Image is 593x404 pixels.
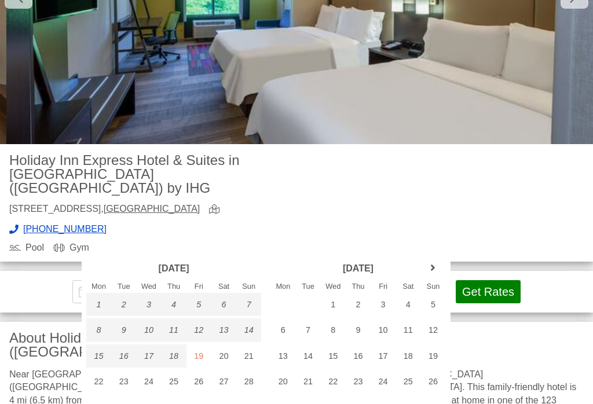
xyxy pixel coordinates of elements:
div: 7 [295,318,320,341]
div: 2 [111,293,136,316]
div: 24 [136,370,161,393]
div: 16 [346,344,371,368]
div: 3 [371,293,396,316]
div: 14 [236,318,261,341]
div: 5 [420,293,445,316]
div: 15 [321,344,346,368]
div: 10 [371,318,396,341]
div: 8 [86,318,111,341]
div: Sun [420,283,445,291]
div: 14 [295,344,320,368]
div: 27 [211,370,236,393]
div: 6 [270,318,295,341]
h3: About Holiday Inn Express Hotel & Suites in [GEOGRAPHIC_DATA] ([GEOGRAPHIC_DATA]) by IHG [9,331,584,359]
div: 13 [270,344,295,368]
div: 20 [270,370,295,393]
div: 9 [346,318,371,341]
div: 11 [162,318,186,341]
div: Tue [111,283,136,291]
div: Sat [211,283,236,291]
div: 1 [321,293,346,316]
div: 20 [211,344,236,368]
div: 23 [111,370,136,393]
button: Get Rates [456,280,521,303]
div: Thu [346,283,371,291]
div: 24 [371,370,396,393]
input: Choose Dates [72,280,252,303]
div: 4 [396,293,420,316]
div: 13 [211,318,236,341]
div: 26 [186,370,211,393]
div: Gym [53,243,89,252]
header: [DATE] [111,259,236,278]
div: Sat [396,283,420,291]
span: [PHONE_NUMBER] [23,225,107,234]
div: Fri [371,283,396,291]
div: 21 [295,370,320,393]
div: 8 [321,318,346,341]
div: 2 [346,293,371,316]
div: 26 [420,370,445,393]
div: Mon [270,283,295,291]
div: 25 [396,370,420,393]
div: Mon [86,283,111,291]
div: 17 [371,344,396,368]
div: 11 [396,318,420,341]
div: 1 [86,293,111,316]
div: Wed [321,283,346,291]
div: 19 [186,344,211,368]
div: 5 [186,293,211,316]
div: 15 [86,344,111,368]
div: Fri [186,283,211,291]
a: view map [209,204,224,215]
div: 4 [162,293,186,316]
div: Tue [295,283,320,291]
div: 23 [346,370,371,393]
div: 6 [211,293,236,316]
div: 22 [86,370,111,393]
div: 12 [420,318,445,341]
div: 18 [162,344,186,368]
a: next month [424,259,442,277]
h2: Holiday Inn Express Hotel & Suites in [GEOGRAPHIC_DATA] ([GEOGRAPHIC_DATA]) by IHG [9,153,287,195]
div: Pool [9,243,44,252]
div: 3 [136,293,161,316]
div: 17 [136,344,161,368]
div: 19 [420,344,445,368]
div: 9 [111,318,136,341]
div: [STREET_ADDRESS], [9,204,200,215]
div: 7 [236,293,261,316]
div: 10 [136,318,161,341]
div: 12 [186,318,211,341]
header: [DATE] [295,259,420,278]
div: 18 [396,344,420,368]
div: Wed [136,283,161,291]
a: [GEOGRAPHIC_DATA] [104,204,200,214]
div: 25 [162,370,186,393]
div: Thu [162,283,186,291]
div: 22 [321,370,346,393]
div: Sun [236,283,261,291]
div: 16 [111,344,136,368]
div: 28 [236,370,261,393]
div: 21 [236,344,261,368]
